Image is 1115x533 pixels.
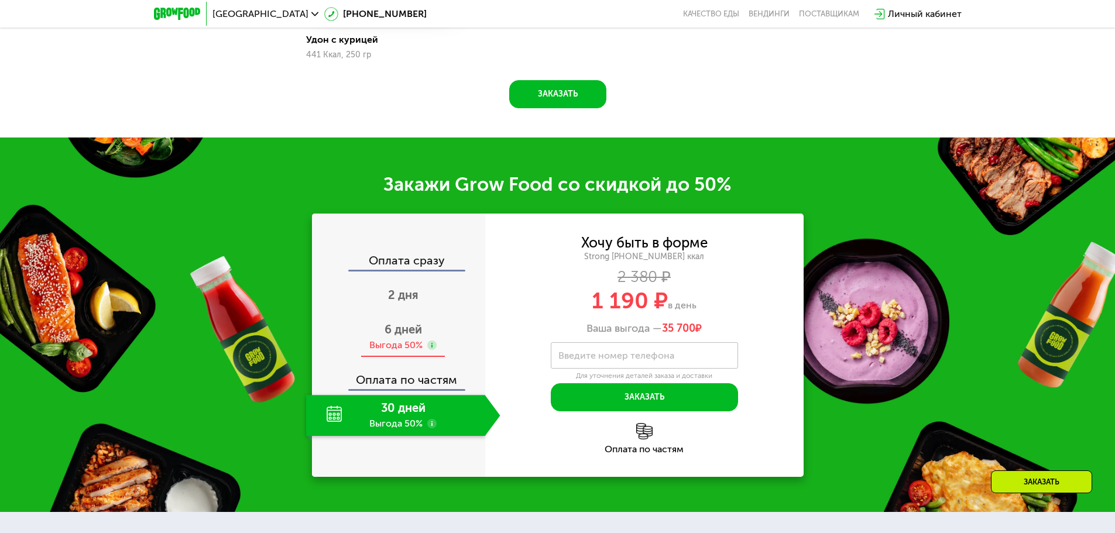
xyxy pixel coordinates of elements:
div: Выгода 50% [369,339,423,352]
a: Вендинги [749,9,790,19]
span: 35 700 [662,322,695,335]
div: 441 Ккал, 250 гр [306,50,454,60]
span: 6 дней [385,322,422,336]
a: Качество еды [683,9,739,19]
img: l6xcnZfty9opOoJh.png [636,423,653,439]
div: Оплата сразу [313,255,485,270]
span: ₽ [662,322,702,335]
a: [PHONE_NUMBER] [324,7,427,21]
div: Хочу быть в форме [581,236,708,249]
div: Оплата по частям [485,445,804,454]
button: Заказать [551,383,738,411]
button: Заказать [509,80,606,108]
div: Strong [PHONE_NUMBER] ккал [485,252,804,262]
div: Оплата по частям [313,362,485,389]
div: Личный кабинет [888,7,962,21]
span: [GEOGRAPHIC_DATA] [212,9,308,19]
div: Ваша выгода — [485,322,804,335]
div: Удон с курицей [306,34,464,46]
span: 2 дня [388,288,418,302]
span: 1 190 ₽ [592,287,668,314]
span: в день [668,300,697,311]
div: 2 380 ₽ [485,271,804,284]
div: Для уточнения деталей заказа и доставки [551,372,738,381]
label: Введите номер телефона [558,352,674,359]
div: Заказать [991,470,1092,493]
div: поставщикам [799,9,859,19]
